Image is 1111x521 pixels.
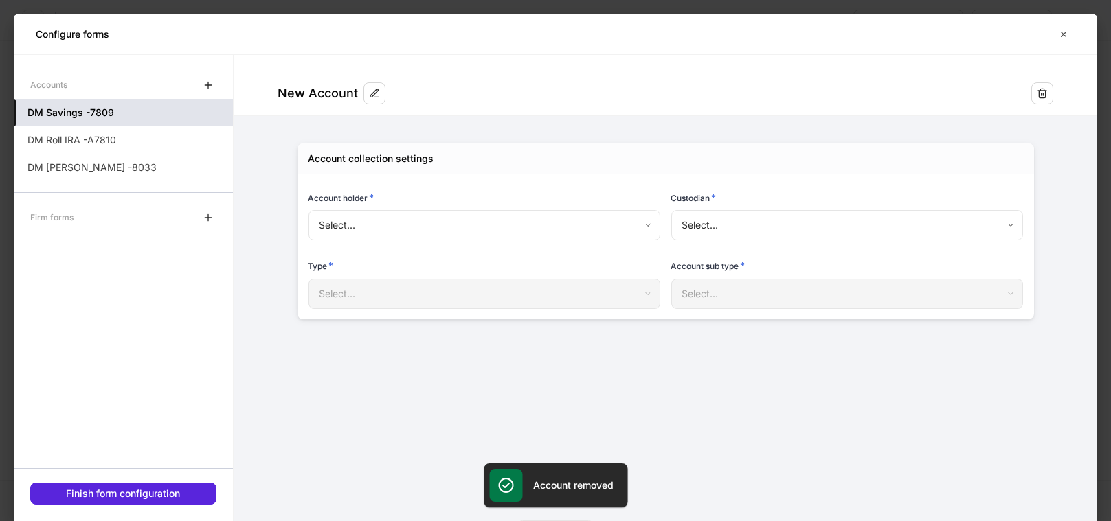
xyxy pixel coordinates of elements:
p: DM [PERSON_NAME] -8033 [27,161,157,174]
h5: Configure forms [36,27,109,41]
div: Select... [671,279,1022,309]
h6: Custodian [671,191,717,205]
div: Select... [308,210,660,240]
p: DM Roll IRA -A7810 [27,133,116,147]
a: DM Roll IRA -A7810 [14,126,233,154]
a: DM [PERSON_NAME] -8033 [14,154,233,181]
h5: DM Savings -7809 [27,106,114,119]
div: Select... [308,279,660,309]
div: Account collection settings [308,152,434,165]
h6: Account sub type [671,259,745,273]
div: Select... [671,210,1022,240]
div: Firm forms [30,205,74,229]
h6: Account holder [308,191,374,205]
div: Finish form configuration [67,489,181,498]
h6: Type [308,259,334,273]
div: Accounts [30,73,67,97]
a: DM Savings -7809 [14,99,233,126]
h5: Account removed [533,478,614,492]
div: New Account [278,85,358,102]
button: Finish form configuration [30,483,216,505]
